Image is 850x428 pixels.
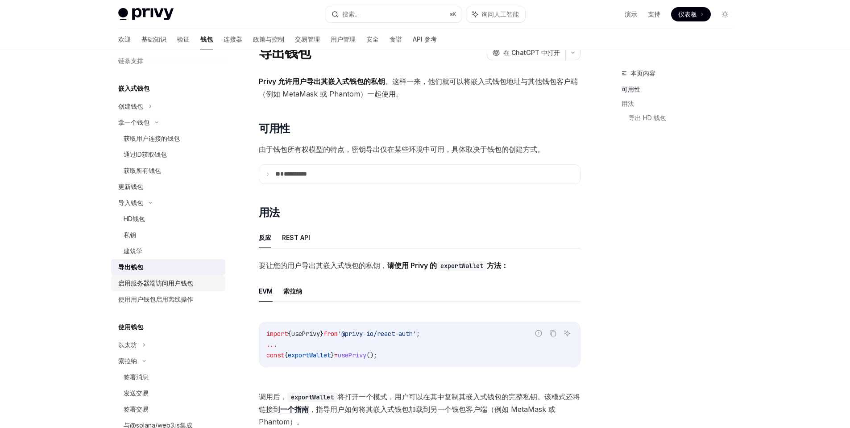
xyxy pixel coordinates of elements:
[118,357,137,365] font: 索拉纳
[342,10,359,18] font: 搜索...
[111,179,225,195] a: 更新钱包
[111,259,225,275] a: 导出钱包
[622,97,739,111] a: 用法
[111,401,225,417] a: 签署交易
[253,35,284,43] font: 政策与控制
[259,122,290,135] font: 可用性
[259,405,556,426] font: ，指导用户如何将其嵌入式钱包加载到另一个钱包客户端（例如 MetaMask 或 Phantom）。
[291,330,320,338] span: usePrivy
[416,330,420,338] span: ;
[533,327,544,339] button: 报告错误代码
[124,247,142,255] font: 建筑学
[118,323,143,331] font: 使用钱包
[487,45,565,60] button: 在 ChatGPT 中打开
[124,134,180,142] font: 获取用户连接的钱包
[413,35,437,43] font: API 参考
[259,287,273,295] font: EVM
[325,6,462,22] button: 搜索...⌘K
[118,199,143,206] font: 导入钱包
[259,227,271,248] button: 反应
[718,7,732,21] button: 切换暗模式
[111,147,225,163] a: 通过ID获取钱包
[118,35,131,43] font: 欢迎
[283,281,302,302] button: 索拉纳
[450,11,452,17] font: ⌘
[118,279,193,287] font: 启用服务器端访问用户钱包
[141,29,166,50] a: 基础知识
[622,82,739,97] a: 可用性
[648,10,660,18] font: 支持
[284,351,288,359] span: {
[259,77,385,86] font: Privy 允许用户导出其嵌入式钱包的私钥
[111,243,225,259] a: 建筑学
[288,351,331,359] span: exportWallet
[630,69,655,77] font: 本页内容
[118,183,143,190] font: 更新钱包
[266,351,284,359] span: const
[111,275,225,291] a: 启用服务器端访问用户钱包
[334,351,338,359] span: =
[413,29,437,50] a: API 参考
[118,84,149,92] font: 嵌入式钱包
[280,405,309,414] font: 一个指南
[224,35,242,43] font: 连接器
[253,29,284,50] a: 政策与控制
[124,151,167,158] font: 通过ID获取钱包
[259,77,578,98] font: 。这样一来，他们就可以将嵌入式钱包地址与其他钱包客户端（例如 MetaMask 或 Phantom）一起使用。
[466,6,525,22] button: 询问人工智能
[124,373,149,381] font: 签署消息
[177,35,190,43] font: 验证
[124,389,149,397] font: 发送交易
[111,291,225,307] a: 使用用户钱包启用离线操作
[387,261,437,270] font: 请使用 Privy 的
[259,261,387,270] font: 要让您的用户导出其嵌入式钱包的私钥，
[295,35,320,43] font: 交易管理
[331,351,334,359] span: }
[622,85,640,93] font: 可用性
[481,10,519,18] font: 询问人工智能
[118,8,174,21] img: 灯光标志
[390,29,402,50] a: 食谱
[295,29,320,50] a: 交易管理
[678,10,697,18] font: 仪表板
[338,351,366,359] span: usePrivy
[280,405,309,414] a: 一个指南
[547,327,559,339] button: 复制代码块中的内容
[331,35,356,43] font: 用户管理
[282,227,310,248] button: REST API
[452,11,456,17] font: K
[625,10,637,18] font: 演示
[266,330,288,338] span: import
[118,29,131,50] a: 欢迎
[671,7,711,21] a: 仪表板
[259,392,580,414] font: 将打开一个模式，用户可以在其中复制其嵌入式钱包的完整私钥。该模式还将链接到
[111,211,225,227] a: HD钱包
[287,392,337,402] code: exportWallet
[366,35,379,43] font: 安全
[288,330,291,338] span: {
[111,130,225,147] a: 获取用户连接的钱包
[282,234,310,241] font: REST API
[124,231,136,239] font: 私钥
[111,227,225,243] a: 私钥
[625,10,637,19] a: 演示
[259,234,271,241] font: 反应
[224,29,242,50] a: 连接器
[323,330,338,338] span: from
[266,340,277,348] span: ...
[622,100,634,107] font: 用法
[259,392,287,401] font: 调用后，
[283,287,302,295] font: 索拉纳
[177,29,190,50] a: 验证
[259,45,311,61] font: 导出钱包
[118,102,143,110] font: 创建钱包
[111,385,225,401] a: 发送交易
[200,29,213,50] a: 钱包
[561,327,573,339] button: 询问人工智能
[118,263,143,271] font: 导出钱包
[259,281,273,302] button: EVM
[390,35,402,43] font: 食谱
[111,369,225,385] a: 签署消息
[141,35,166,43] font: 基础知识
[629,114,666,122] font: 导出 HD 钱包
